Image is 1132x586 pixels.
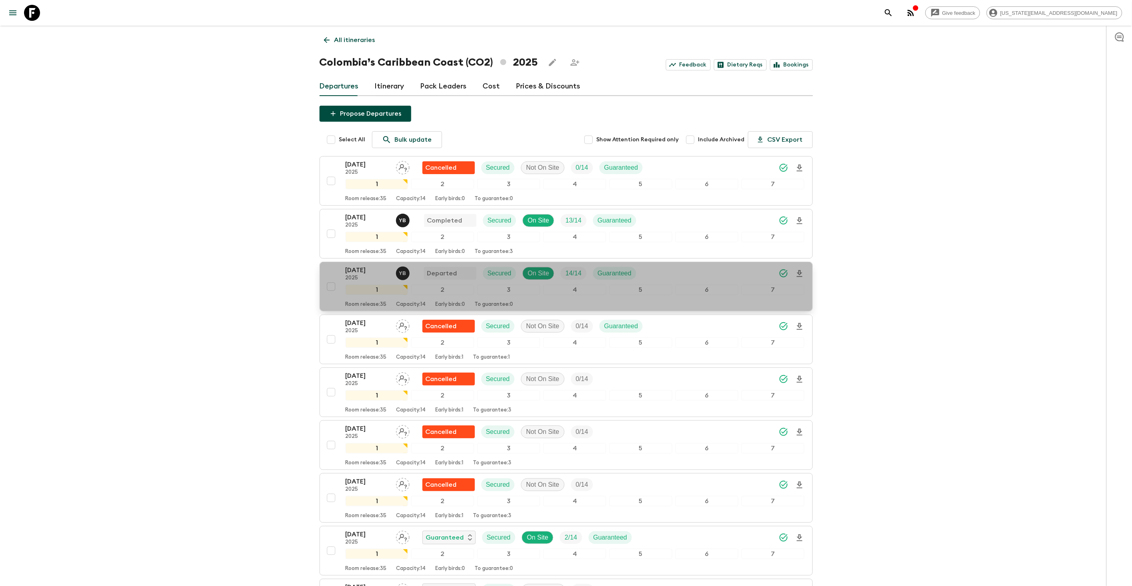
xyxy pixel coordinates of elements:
[561,214,586,227] div: Trip Fill
[604,321,638,331] p: Guaranteed
[521,425,565,438] div: Not On Site
[527,533,548,542] p: On Site
[396,460,426,466] p: Capacity: 14
[881,5,897,21] button: search adventures
[526,427,559,437] p: Not On Site
[571,425,593,438] div: Trip Fill
[779,163,788,173] svg: Synced Successfully
[320,315,813,364] button: [DATE]2025Assign pack leaderFlash Pack cancellationSecuredNot On SiteTrip FillGuaranteed1234567Ro...
[396,163,410,170] span: Assign pack leader
[779,374,788,384] svg: Synced Successfully
[748,131,813,148] button: CSV Export
[346,196,387,202] p: Room release: 35
[779,480,788,490] svg: Synced Successfully
[567,54,583,70] span: Share this itinerary
[676,496,738,506] div: 6
[779,321,788,331] svg: Synced Successfully
[565,269,581,278] p: 14 / 14
[346,407,387,413] p: Room release: 35
[742,549,804,559] div: 7
[396,533,410,540] span: Assign pack leader
[473,460,512,466] p: To guarantee: 3
[996,10,1122,16] span: [US_STATE][EMAIL_ADDRESS][DOMAIN_NAME]
[396,249,426,255] p: Capacity: 14
[795,269,804,279] svg: Download Onboarding
[576,374,588,384] p: 0 / 14
[346,354,387,361] p: Room release: 35
[482,531,516,544] div: Secured
[427,269,457,278] p: Departed
[346,249,387,255] p: Room release: 35
[486,427,510,437] p: Secured
[521,161,565,174] div: Not On Site
[795,533,804,543] svg: Download Onboarding
[346,285,408,295] div: 1
[521,320,565,333] div: Not On Site
[609,179,672,189] div: 5
[346,301,387,308] p: Room release: 35
[779,533,788,542] svg: Synced Successfully
[779,269,788,278] svg: Synced Successfully
[396,322,410,328] span: Assign pack leader
[742,232,804,242] div: 7
[346,275,390,281] p: 2025
[676,337,738,348] div: 6
[576,321,588,331] p: 0 / 14
[426,374,457,384] p: Cancelled
[320,32,380,48] a: All itineraries
[320,526,813,576] button: [DATE]2025Assign pack leaderGuaranteedSecuredOn SiteTrip FillGuaranteed1234567Room release:35Capa...
[346,169,390,176] p: 2025
[742,496,804,506] div: 7
[676,232,738,242] div: 6
[676,179,738,189] div: 6
[346,371,390,381] p: [DATE]
[396,269,411,275] span: Yohan Bayona
[346,539,390,546] p: 2025
[481,373,515,385] div: Secured
[427,216,462,225] p: Completed
[396,480,410,487] span: Assign pack leader
[396,566,426,572] p: Capacity: 14
[372,131,442,148] a: Bulk update
[521,373,565,385] div: Not On Site
[543,549,606,559] div: 4
[576,480,588,490] p: 0 / 14
[526,321,559,331] p: Not On Site
[475,249,513,255] p: To guarantee: 3
[346,433,390,440] p: 2025
[522,531,553,544] div: On Site
[346,328,390,334] p: 2025
[320,54,538,70] h1: Colombia’s Caribbean Coast (CO2) 2025
[545,54,561,70] button: Edit this itinerary
[346,390,408,401] div: 1
[795,480,804,490] svg: Download Onboarding
[714,59,767,70] a: Dietary Reqs
[420,77,467,96] a: Pack Leaders
[346,232,408,242] div: 1
[473,354,510,361] p: To guarantee: 1
[543,285,606,295] div: 4
[676,390,738,401] div: 6
[346,477,390,486] p: [DATE]
[565,216,581,225] p: 13 / 14
[320,209,813,259] button: [DATE]2025Yohan BayonaCompletedSecuredOn SiteTrip FillGuaranteed1234567Room release:35Capacity:14...
[396,196,426,202] p: Capacity: 14
[5,5,21,21] button: menu
[571,320,593,333] div: Trip Fill
[346,222,390,229] p: 2025
[486,163,510,173] p: Secured
[486,321,510,331] p: Secured
[422,425,475,438] div: Flash Pack cancellation
[488,269,512,278] p: Secured
[320,77,359,96] a: Departures
[346,443,408,454] div: 1
[486,374,510,384] p: Secured
[571,478,593,491] div: Trip Fill
[436,460,464,466] p: Early birds: 1
[346,179,408,189] div: 1
[521,478,565,491] div: Not On Site
[609,443,672,454] div: 5
[395,135,432,144] p: Bulk update
[436,354,464,361] p: Early birds: 1
[543,232,606,242] div: 4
